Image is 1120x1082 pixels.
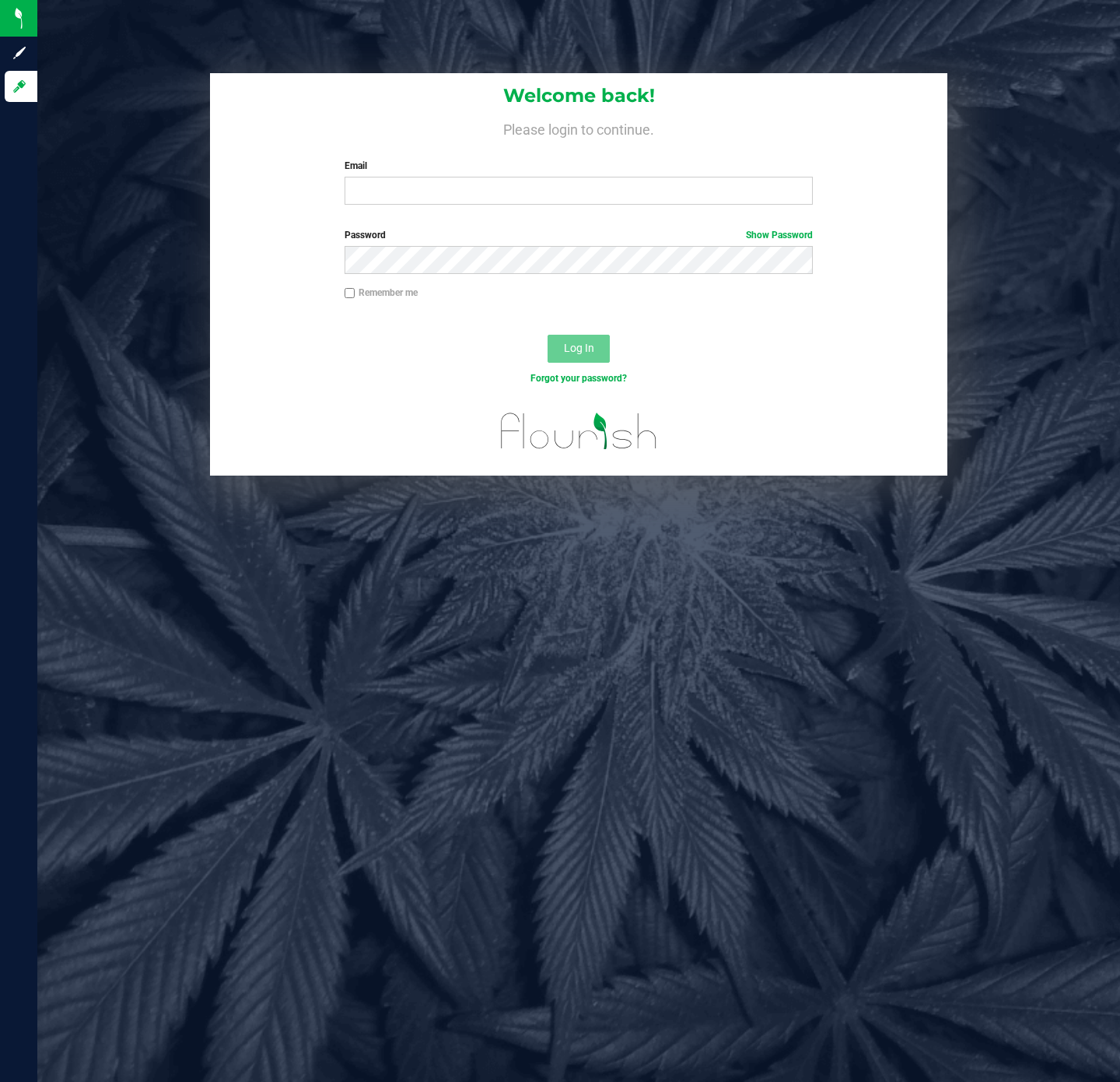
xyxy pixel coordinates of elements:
label: Email [345,159,813,173]
inline-svg: Log in [12,79,27,94]
a: Show Password [746,230,813,241]
label: Remember me [345,286,418,300]
img: flourish_logo.svg [487,402,671,461]
h4: Please login to continue. [210,118,947,137]
a: Forgot your password? [530,373,627,384]
span: Password [345,230,386,241]
input: Remember me [345,288,355,299]
span: Log In [564,342,594,354]
button: Log In [548,335,610,363]
h1: Welcome back! [210,86,947,106]
inline-svg: Sign up [12,45,27,61]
